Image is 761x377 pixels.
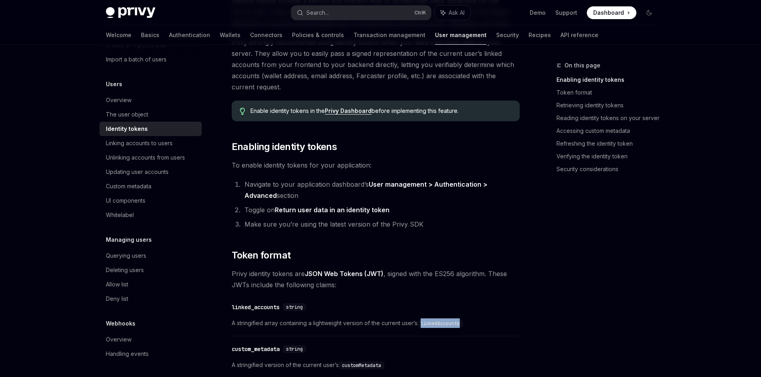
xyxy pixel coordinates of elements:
button: Search...CtrlK [291,6,431,20]
span: Privy identity tokens are , signed with the ES256 algorithm. These JWTs include the following cla... [232,268,520,290]
a: Overview [99,93,202,107]
a: Handling events [99,347,202,361]
a: Overview [99,332,202,347]
a: Deleting users [99,263,202,277]
div: Search... [306,8,329,18]
div: Deleting users [106,265,144,275]
h5: Webhooks [106,319,135,328]
a: UI components [99,193,202,208]
li: Make sure you’re using the latest version of the Privy SDK [242,219,520,230]
div: Overview [106,335,131,344]
div: UI components [106,196,145,205]
a: Security [496,26,519,45]
span: On this page [564,61,600,70]
div: Overview [106,95,131,105]
h5: Users [106,79,122,89]
div: Custom metadata [106,182,151,191]
li: Navigate to your application dashboard’s section [242,179,520,201]
a: Basics [141,26,159,45]
a: The user object [99,107,202,122]
a: Linking accounts to users [99,136,202,150]
a: JSON Web Tokens (JWT) [305,270,383,278]
div: Allow list [106,280,128,289]
div: The user object [106,110,148,119]
div: Linking accounts to users [106,138,173,148]
a: Privy Dashboard [325,107,372,114]
div: Deny list [106,294,128,304]
a: Policies & controls [292,26,344,45]
a: Allow list [99,277,202,292]
a: Reading identity tokens on your server [556,112,662,124]
a: Connectors [250,26,282,45]
img: dark logo [106,7,155,18]
a: Retrieving identity tokens [556,99,662,112]
a: Verifying the identity token [556,150,662,163]
code: linkedAccounts [417,320,463,328]
span: Token format [232,249,291,262]
a: Dashboard [587,6,636,19]
a: Welcome [106,26,131,45]
a: Deny list [99,292,202,306]
a: Refreshing the identity token [556,137,662,150]
li: Toggle on [242,204,520,215]
span: string [286,304,303,310]
span: Enable identity tokens in the before implementing this feature. [250,107,511,115]
div: custom_metadata [232,345,280,353]
span: string [286,346,303,352]
span: Ctrl K [414,10,426,16]
a: Security considerations [556,163,662,176]
a: Authentication [169,26,210,45]
a: Unlinking accounts from users [99,150,202,165]
a: Token format [556,86,662,99]
div: Whitelabel [106,210,134,220]
code: customMetadata [339,361,384,369]
div: Updating user accounts [106,167,169,177]
a: Enabling identity tokens [556,73,662,86]
span: Enabling identity tokens [232,140,337,153]
a: Updating user accounts [99,165,202,179]
span: Privy strongly recommends using identity tokens when you need user-level data on your server. The... [232,37,520,93]
button: Ask AI [435,6,470,20]
div: linked_accounts [232,303,280,311]
a: Recipes [529,26,551,45]
a: Demo [530,9,546,17]
span: A stringified version of the current user’s [232,360,520,370]
div: Querying users [106,251,146,261]
a: User management [435,26,487,45]
strong: Return user data in an identity token [275,206,389,214]
span: To enable identity tokens for your application: [232,160,520,171]
span: A stringified array containing a lightweight version of the current user’s [232,318,520,328]
div: Handling events [106,349,149,359]
a: Querying users [99,249,202,263]
svg: Tip [240,108,245,115]
div: Import a batch of users [106,55,167,64]
a: Identity tokens [99,122,202,136]
div: Identity tokens [106,124,148,134]
span: Ask AI [449,9,465,17]
button: Toggle dark mode [643,6,656,19]
h5: Managing users [106,235,152,245]
a: Accessing custom metadata [556,124,662,137]
a: Wallets [220,26,240,45]
a: API reference [560,26,598,45]
a: Transaction management [354,26,425,45]
a: Import a batch of users [99,52,202,67]
a: Support [555,9,577,17]
span: Dashboard [593,9,624,17]
div: Unlinking accounts from users [106,153,185,162]
a: Whitelabel [99,208,202,222]
a: Custom metadata [99,179,202,193]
